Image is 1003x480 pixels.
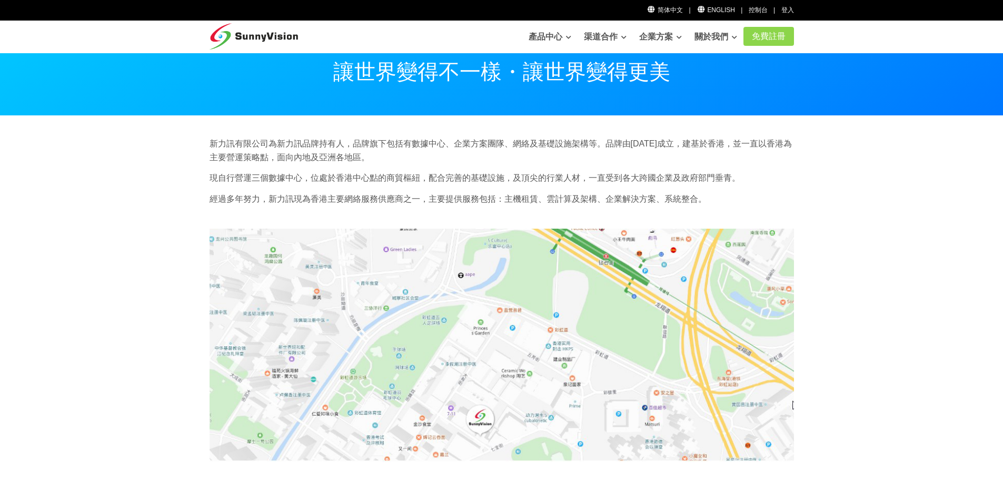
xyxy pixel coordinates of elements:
li: | [741,5,742,15]
a: 企業方案 [639,26,682,47]
a: 渠道合作 [584,26,627,47]
a: English [697,6,735,14]
a: 简体中文 [647,6,683,14]
p: 新力訊有限公司為新力訊品牌持有人，品牌旗下包括有數據中心、企業方案團隊、網絡及基礎設施架構等。品牌由[DATE]成立，建基於香港，並一直以香港為主要營運策略點，面向內地及亞洲各地區。 [210,137,794,164]
a: 關於我們 [694,26,737,47]
p: 經過多年努力，新力訊現為香港主要網絡服務供應商之一，主要提供服務包括：主機租賃、雲計算及架構、企業解決方案、系統整合。 [210,192,794,206]
li: | [773,5,775,15]
li: | [689,5,690,15]
img: How to visit SunnyVision? [210,229,794,462]
a: 免費註冊 [743,27,794,46]
p: 現自行營運三個數據中心，位處於香港中心點的商貿樞紐，配合完善的基礎設施，及頂尖的行業人材，一直受到各大跨國企業及政府部門垂青。 [210,171,794,185]
a: 產品中心 [529,26,571,47]
p: 讓世界變得不一樣・讓世界變得更美 [210,61,794,82]
a: 控制台 [749,6,768,14]
a: 登入 [781,6,794,14]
